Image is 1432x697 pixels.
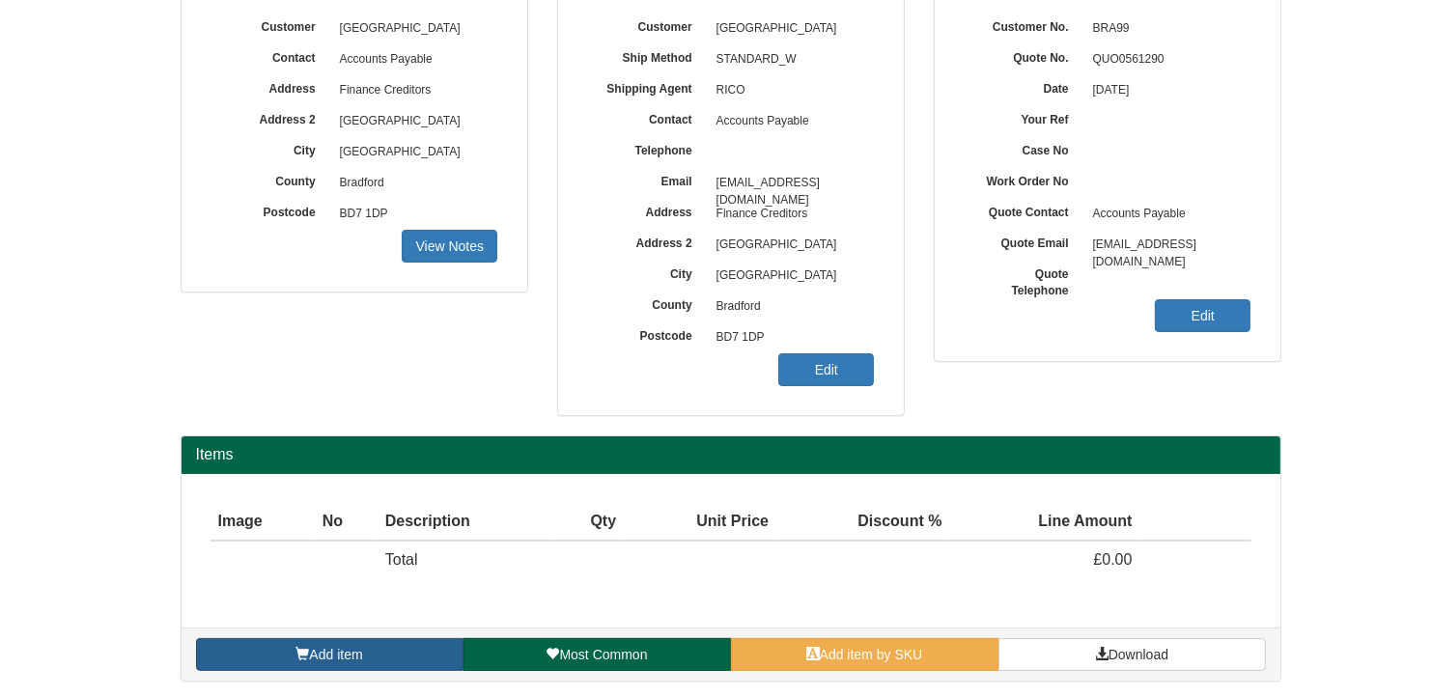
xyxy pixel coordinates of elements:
label: Ship Method [587,44,707,67]
label: Shipping Agent [587,75,707,98]
a: Download [998,638,1266,671]
label: Address [211,75,330,98]
label: Postcode [587,322,707,345]
th: No [315,503,378,542]
span: RICO [707,75,875,106]
span: [GEOGRAPHIC_DATA] [707,261,875,292]
label: Quote Contact [964,199,1083,221]
span: [DATE] [1083,75,1251,106]
span: Accounts Payable [330,44,498,75]
span: Finance Creditors [707,199,875,230]
th: Image [211,503,315,542]
label: Customer [211,14,330,36]
span: Add item [309,647,362,662]
label: Quote Telephone [964,261,1083,299]
a: Edit [1155,299,1250,332]
span: Accounts Payable [707,106,875,137]
label: Case No [964,137,1083,159]
label: Contact [587,106,707,128]
span: BD7 1DP [707,322,875,353]
span: [GEOGRAPHIC_DATA] [330,137,498,168]
span: [GEOGRAPHIC_DATA] [330,14,498,44]
span: BRA99 [1083,14,1251,44]
label: City [587,261,707,283]
label: Work Order No [964,168,1083,190]
span: Finance Creditors [330,75,498,106]
span: £0.00 [1094,551,1133,568]
th: Discount % [776,503,950,542]
label: County [587,292,707,314]
span: Download [1109,647,1168,662]
th: Qty [552,503,624,542]
span: QUO0561290 [1083,44,1251,75]
label: Customer [587,14,707,36]
span: Most Common [559,647,647,662]
span: Add item by SKU [820,647,923,662]
th: Unit Price [624,503,776,542]
span: Bradford [707,292,875,322]
a: Edit [778,353,874,386]
td: Total [378,541,552,579]
label: Quote No. [964,44,1083,67]
span: [GEOGRAPHIC_DATA] [707,14,875,44]
label: Email [587,168,707,190]
span: Accounts Payable [1083,199,1251,230]
label: Postcode [211,199,330,221]
span: STANDARD_W [707,44,875,75]
span: BD7 1DP [330,199,498,230]
label: County [211,168,330,190]
label: Address 2 [587,230,707,252]
h2: Items [196,446,1266,463]
span: [GEOGRAPHIC_DATA] [330,106,498,137]
span: Bradford [330,168,498,199]
a: View Notes [402,230,497,263]
span: [GEOGRAPHIC_DATA] [707,230,875,261]
th: Description [378,503,552,542]
label: Date [964,75,1083,98]
label: Address [587,199,707,221]
th: Line Amount [950,503,1140,542]
span: [EMAIL_ADDRESS][DOMAIN_NAME] [707,168,875,199]
label: City [211,137,330,159]
label: Customer No. [964,14,1083,36]
span: [EMAIL_ADDRESS][DOMAIN_NAME] [1083,230,1251,261]
label: Your Ref [964,106,1083,128]
label: Contact [211,44,330,67]
label: Address 2 [211,106,330,128]
label: Telephone [587,137,707,159]
label: Quote Email [964,230,1083,252]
